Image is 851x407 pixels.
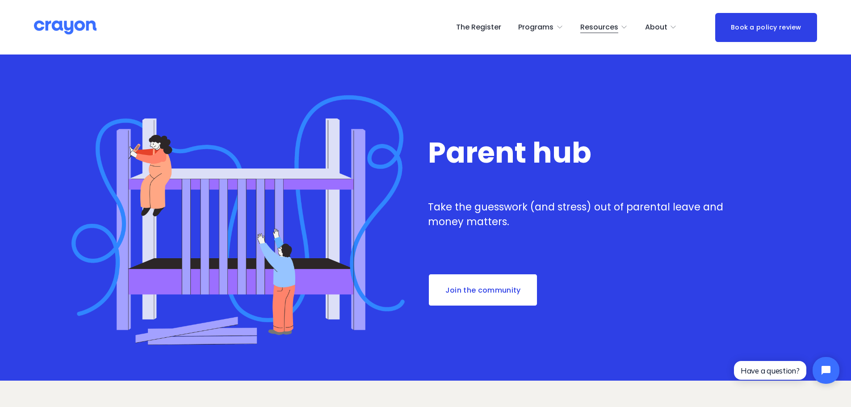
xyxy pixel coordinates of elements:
[428,273,538,306] a: Join the community
[428,138,730,168] h1: Parent hub
[34,20,96,35] img: Crayon
[580,20,628,34] a: folder dropdown
[428,200,730,230] p: Take the guesswork (and stress) out of parental leave and money matters.
[518,20,563,34] a: folder dropdown
[645,21,667,34] span: About
[715,13,817,42] a: Book a policy review
[456,20,501,34] a: The Register
[645,20,677,34] a: folder dropdown
[518,21,553,34] span: Programs
[580,21,618,34] span: Resources
[726,349,847,391] iframe: Tidio Chat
